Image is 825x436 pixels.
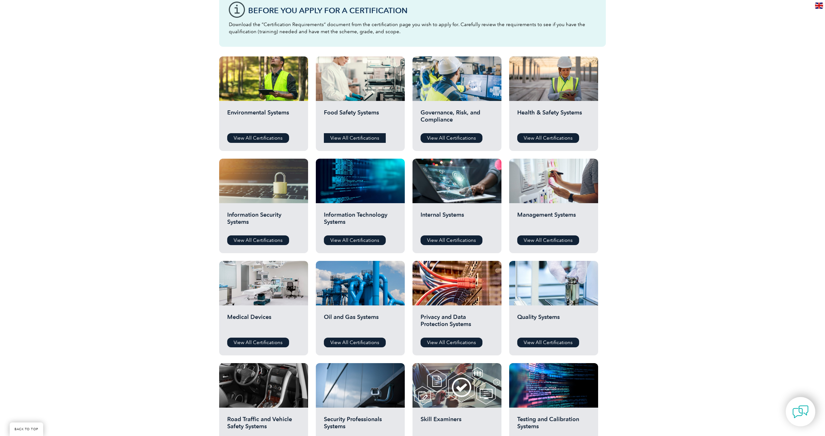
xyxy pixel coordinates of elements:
h2: Skill Examiners [421,416,493,435]
h2: Information Technology Systems [324,211,397,231]
h2: Medical Devices [227,313,300,333]
h2: Governance, Risk, and Compliance [421,109,493,128]
h2: Testing and Calibration Systems [517,416,590,435]
a: View All Certifications [324,338,386,347]
a: View All Certifications [324,235,386,245]
a: View All Certifications [421,133,482,143]
a: View All Certifications [227,235,289,245]
h3: Before You Apply For a Certification [248,6,596,15]
a: View All Certifications [421,235,482,245]
h2: Quality Systems [517,313,590,333]
h2: Privacy and Data Protection Systems [421,313,493,333]
h2: Management Systems [517,211,590,231]
a: View All Certifications [517,338,579,347]
h2: Internal Systems [421,211,493,231]
img: contact-chat.png [792,404,809,420]
a: View All Certifications [517,133,579,143]
a: View All Certifications [517,235,579,245]
a: View All Certifications [421,338,482,347]
h2: Information Security Systems [227,211,300,231]
h2: Security Professionals Systems [324,416,397,435]
a: BACK TO TOP [10,422,43,436]
h2: Environmental Systems [227,109,300,128]
a: View All Certifications [324,133,386,143]
a: View All Certifications [227,338,289,347]
h2: Oil and Gas Systems [324,313,397,333]
p: Download the “Certification Requirements” document from the certification page you wish to apply ... [229,21,596,35]
img: en [815,3,823,9]
h2: Food Safety Systems [324,109,397,128]
h2: Road Traffic and Vehicle Safety Systems [227,416,300,435]
h2: Health & Safety Systems [517,109,590,128]
a: View All Certifications [227,133,289,143]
